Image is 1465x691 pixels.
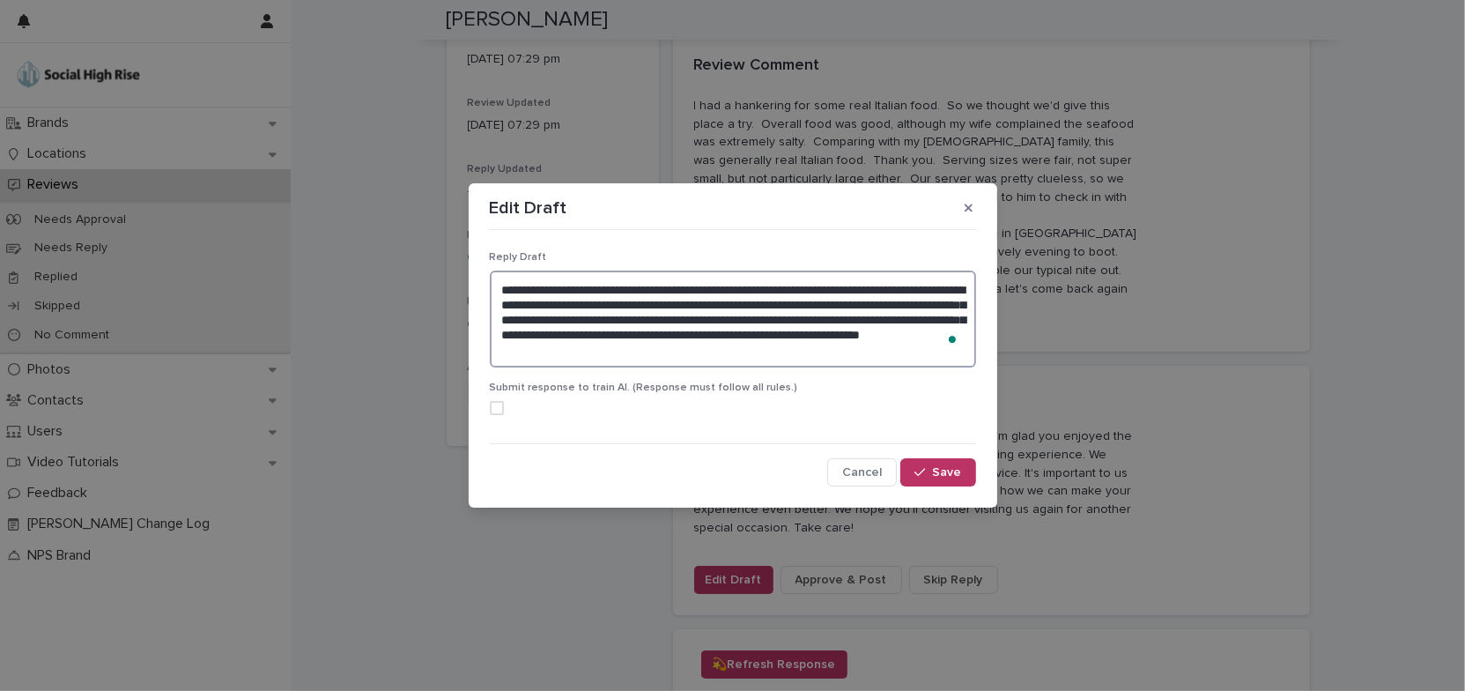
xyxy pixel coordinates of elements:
[900,458,975,487] button: Save
[842,466,882,479] span: Cancel
[933,466,962,479] span: Save
[827,458,897,487] button: Cancel
[490,383,798,393] span: Submit response to train AI. (Response must follow all rules.)
[490,271,976,368] textarea: To enrich screen reader interactions, please activate Accessibility in Grammarly extension settings
[490,197,567,219] p: Edit Draft
[490,252,547,263] span: Reply Draft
